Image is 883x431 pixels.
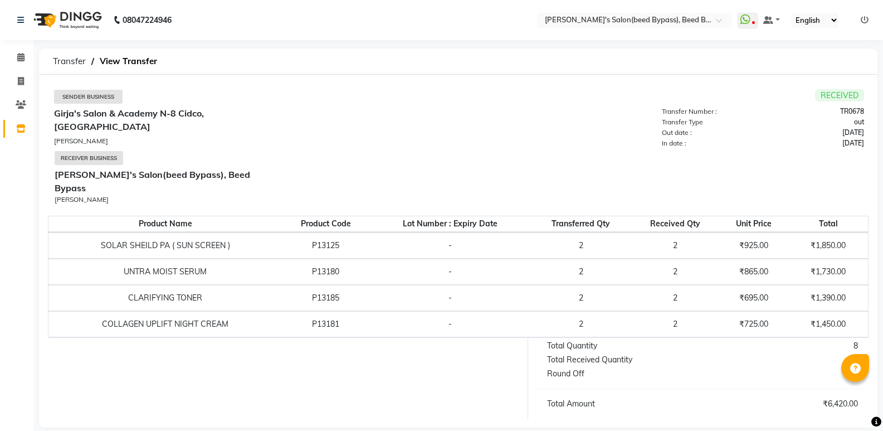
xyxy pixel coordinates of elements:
span: View Transfer [94,51,163,71]
div: [PERSON_NAME] [54,136,458,146]
td: ₹1,730.00 [788,259,868,285]
td: - [370,233,530,259]
td: - [370,259,530,285]
th: Transferred Qty [530,216,632,233]
td: 2 [530,311,632,337]
div: 8 [703,354,866,366]
div: Round Off [539,368,703,380]
div: Receiver Business [55,151,123,165]
div: [DATE] [763,128,871,138]
b: Girja's Salon & Academy N-8 Cidco, [GEOGRAPHIC_DATA] [54,108,204,132]
div: [PERSON_NAME] [55,195,457,205]
div: 8 [703,340,866,352]
td: ₹865.00 [719,259,788,285]
th: Product Name [48,216,282,233]
td: 2 [530,259,632,285]
div: [DATE] [763,138,871,148]
td: ₹725.00 [719,311,788,337]
div: Sender Business [54,90,123,104]
td: - [370,285,530,311]
img: logo [28,4,105,36]
td: 2 [632,259,719,285]
span: RECEIVED [815,89,864,101]
div: ₹6,420.00 [703,398,866,410]
th: Unit Price [719,216,788,233]
div: Total Received Quantity [539,354,703,366]
td: CLARIFYING TONER [48,285,282,311]
div: TR0678 [763,106,871,117]
th: Lot Number : Expiry Date [370,216,530,233]
td: - [370,311,530,337]
td: 2 [632,233,719,259]
div: Out date : [655,128,763,138]
div: Transfer Number : [655,106,763,117]
td: ₹1,450.00 [788,311,868,337]
td: COLLAGEN UPLIFT NIGHT CREAM [48,311,282,337]
td: P13180 [282,259,369,285]
td: ₹925.00 [719,233,788,259]
td: ₹695.00 [719,285,788,311]
div: out [763,117,871,127]
th: Received Qty [632,216,719,233]
td: 2 [530,233,632,259]
td: UNTRA MOIST SERUM [48,259,282,285]
td: 2 [632,285,719,311]
td: 2 [530,285,632,311]
td: P13185 [282,285,369,311]
td: 2 [632,311,719,337]
b: 08047224946 [123,4,172,36]
td: ₹1,850.00 [788,233,868,259]
b: [PERSON_NAME]'s Salon(beed Bypass), Beed Bypass [55,169,250,193]
td: ₹1,390.00 [788,285,868,311]
th: Total [788,216,868,233]
th: Product Code [282,216,369,233]
td: P13181 [282,311,369,337]
div: ₹0 [703,368,866,380]
td: P13125 [282,233,369,259]
div: Transfer Type [655,117,763,127]
div: Total Amount [539,398,703,410]
div: In date : [655,138,763,148]
td: SOLAR SHEILD PA ( SUN SCREEN ) [48,233,282,259]
span: Transfer [47,51,91,71]
div: Total Quantity [539,340,703,352]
